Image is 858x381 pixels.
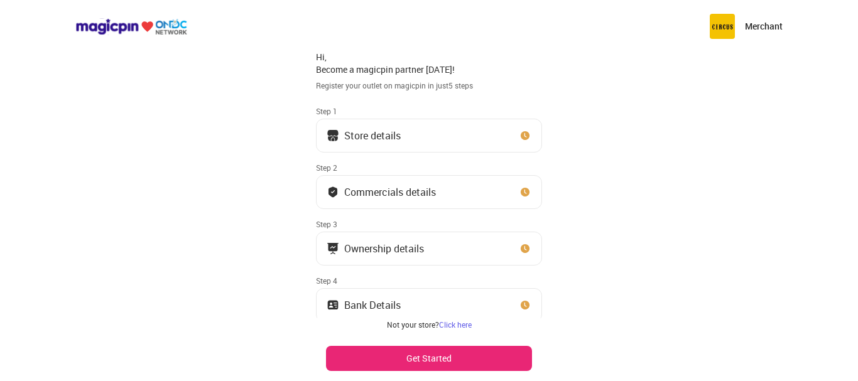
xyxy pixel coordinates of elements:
img: commercials_icon.983f7837.svg [327,242,339,255]
img: storeIcon.9b1f7264.svg [327,129,339,142]
img: clock_icon_new.67dbf243.svg [519,242,531,255]
img: ownership_icon.37569ceb.svg [327,299,339,311]
button: Ownership details [316,232,542,266]
img: clock_icon_new.67dbf243.svg [519,186,531,198]
span: Not your store? [387,319,439,330]
div: Step 4 [316,276,542,286]
div: Step 3 [316,219,542,229]
button: Commercials details [316,175,542,209]
button: Store details [316,119,542,153]
img: clock_icon_new.67dbf243.svg [519,129,531,142]
div: Register your outlet on magicpin in just 5 steps [316,80,542,91]
img: circus.b677b59b.png [710,14,735,39]
button: Get Started [326,346,532,371]
div: Hi, Become a magicpin partner [DATE]! [316,51,542,75]
button: Bank Details [316,288,542,322]
div: Step 2 [316,163,542,173]
p: Merchant [745,20,783,33]
img: ondc-logo-new-small.8a59708e.svg [75,18,187,35]
div: Step 1 [316,106,542,116]
a: Click here [439,319,472,330]
div: Store details [344,132,401,139]
div: Bank Details [344,302,401,308]
img: clock_icon_new.67dbf243.svg [519,299,531,311]
div: Ownership details [344,245,424,252]
img: bank_details_tick.fdc3558c.svg [327,186,339,198]
div: Commercials details [344,189,436,195]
